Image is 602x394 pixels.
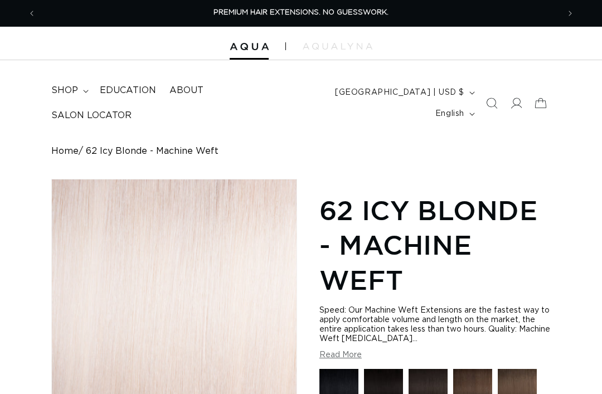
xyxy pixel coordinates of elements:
span: English [435,108,464,120]
span: Salon Locator [51,110,132,121]
span: Education [100,85,156,96]
span: [GEOGRAPHIC_DATA] | USD $ [335,87,464,99]
a: About [163,78,210,103]
span: About [169,85,203,96]
span: PREMIUM HAIR EXTENSIONS. NO GUESSWORK. [213,9,389,16]
summary: Search [479,91,504,115]
summary: shop [45,78,93,103]
a: Home [51,146,79,157]
button: Previous announcement [20,3,44,24]
span: shop [51,85,78,96]
a: Education [93,78,163,103]
button: English [429,103,479,124]
h1: 62 Icy Blonde - Machine Weft [319,193,551,297]
div: Speed: Our Machine Weft Extensions are the fastest way to apply comfortable volume and length on ... [319,306,551,344]
button: [GEOGRAPHIC_DATA] | USD $ [328,82,479,103]
span: 62 Icy Blonde - Machine Weft [86,146,219,157]
button: Next announcement [558,3,582,24]
img: Aqua Hair Extensions [230,43,269,51]
nav: breadcrumbs [51,146,551,157]
button: Read More [319,351,362,360]
img: aqualyna.com [303,43,372,50]
a: Salon Locator [45,103,138,128]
